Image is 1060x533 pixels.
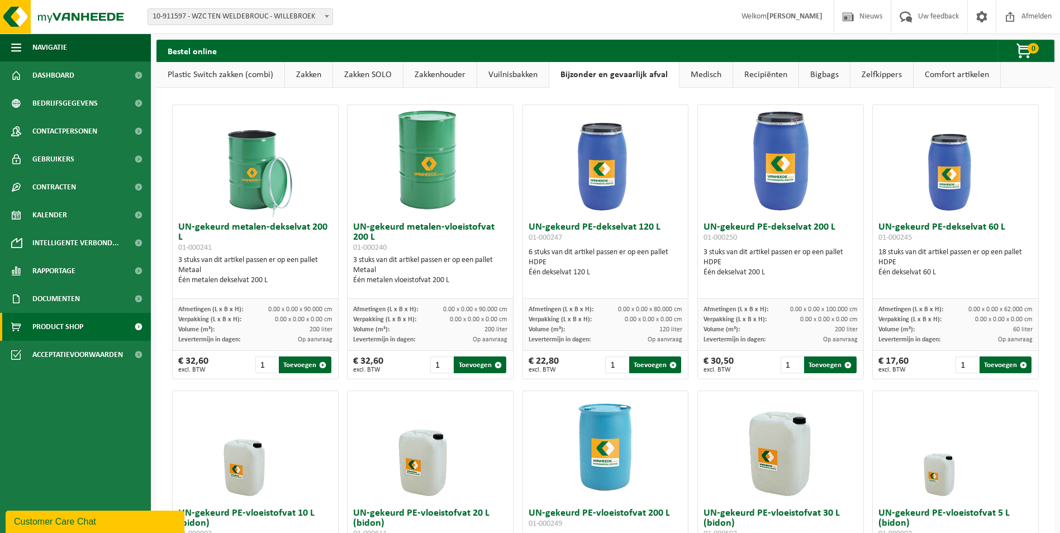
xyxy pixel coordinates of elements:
[333,62,403,88] a: Zakken SOLO
[659,326,682,333] span: 120 liter
[878,336,940,343] span: Levertermijn in dagen:
[279,356,331,373] button: Toevoegen
[968,306,1033,313] span: 0.00 x 0.00 x 62.000 cm
[353,367,383,373] span: excl. BTW
[529,306,593,313] span: Afmetingen (L x B x H):
[648,336,682,343] span: Op aanvraag
[353,255,507,285] div: 3 stuks van dit artikel passen er op een pallet
[878,367,909,373] span: excl. BTW
[32,61,74,89] span: Dashboard
[32,229,119,257] span: Intelligente verbond...
[353,316,416,323] span: Verpakking (L x B x H):
[353,244,387,252] span: 01-000240
[529,356,559,373] div: € 22,80
[473,336,507,343] span: Op aanvraag
[32,285,80,313] span: Documenten
[178,244,212,252] span: 01-000241
[790,306,858,313] span: 0.00 x 0.00 x 100.000 cm
[605,356,628,373] input: 1
[900,105,1011,217] img: 01-000245
[956,356,978,373] input: 1
[353,326,389,333] span: Volume (m³):
[704,268,858,278] div: Één dekselvat 200 L
[878,316,942,323] span: Verpakking (L x B x H):
[32,257,75,285] span: Rapportage
[835,326,858,333] span: 200 liter
[704,316,767,323] span: Verpakking (L x B x H):
[353,275,507,285] div: Één metalen vloeistofvat 200 L
[975,316,1033,323] span: 0.00 x 0.00 x 0.00 cm
[878,248,1033,278] div: 18 stuks van dit artikel passen er op een pallet
[900,391,1011,503] img: 01-999902
[878,222,1033,245] h3: UN-gekeurd PE-dekselvat 60 L
[804,356,856,373] button: Toevoegen
[529,326,565,333] span: Volume (m³):
[625,316,682,323] span: 0.00 x 0.00 x 0.00 cm
[285,62,332,88] a: Zakken
[980,356,1032,373] button: Toevoegen
[178,275,332,285] div: Één metalen dekselvat 200 L
[529,234,562,242] span: 01-000247
[704,248,858,278] div: 3 stuks van dit artikel passen er op een pallet
[32,173,76,201] span: Contracten
[353,222,507,253] h3: UN-gekeurd metalen-vloeistofvat 200 L
[374,105,486,217] img: 01-000240
[704,306,768,313] span: Afmetingen (L x B x H):
[178,306,243,313] span: Afmetingen (L x B x H):
[178,367,208,373] span: excl. BTW
[799,62,850,88] a: Bigbags
[549,62,679,88] a: Bijzonder en gevaarlijk afval
[878,258,1033,268] div: HDPE
[178,265,332,275] div: Metaal
[997,40,1053,62] button: 0
[148,8,333,25] span: 10-911597 - WZC TEN WELDEBROUC - WILLEBROEK
[704,336,766,343] span: Levertermijn in dagen:
[704,222,858,245] h3: UN-gekeurd PE-dekselvat 200 L
[704,356,734,373] div: € 30,50
[878,356,909,373] div: € 17,60
[430,356,453,373] input: 1
[704,258,858,268] div: HDPE
[878,268,1033,278] div: Één dekselvat 60 L
[1013,326,1033,333] span: 60 liter
[781,356,803,373] input: 1
[199,105,311,217] img: 01-000241
[32,201,67,229] span: Kalender
[878,234,912,242] span: 01-000245
[32,117,97,145] span: Contactpersonen
[850,62,913,88] a: Zelfkippers
[878,306,943,313] span: Afmetingen (L x B x H):
[1028,43,1039,54] span: 0
[529,508,683,531] h3: UN-gekeurd PE-vloeistofvat 200 L
[403,62,477,88] a: Zakkenhouder
[725,391,836,503] img: 01-000592
[32,341,123,369] span: Acceptatievoorwaarden
[443,306,507,313] span: 0.00 x 0.00 x 90.000 cm
[32,313,83,341] span: Product Shop
[298,336,332,343] span: Op aanvraag
[178,255,332,285] div: 3 stuks van dit artikel passen er op een pallet
[374,391,486,503] img: 01-000611
[156,40,228,61] h2: Bestel online
[178,336,240,343] span: Levertermijn in dagen:
[178,356,208,373] div: € 32,60
[156,62,284,88] a: Plastic Switch zakken (combi)
[32,89,98,117] span: Bedrijfsgegevens
[914,62,1000,88] a: Comfort artikelen
[32,34,67,61] span: Navigatie
[704,367,734,373] span: excl. BTW
[629,356,681,373] button: Toevoegen
[353,306,418,313] span: Afmetingen (L x B x H):
[618,306,682,313] span: 0.00 x 0.00 x 80.000 cm
[733,62,798,88] a: Recipiënten
[529,248,683,278] div: 6 stuks van dit artikel passen er op een pallet
[484,326,507,333] span: 200 liter
[310,326,332,333] span: 200 liter
[353,336,415,343] span: Levertermijn in dagen:
[454,356,506,373] button: Toevoegen
[529,268,683,278] div: Één dekselvat 120 L
[878,326,915,333] span: Volume (m³):
[178,222,332,253] h3: UN-gekeurd metalen-dekselvat 200 L
[268,306,332,313] span: 0.00 x 0.00 x 90.000 cm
